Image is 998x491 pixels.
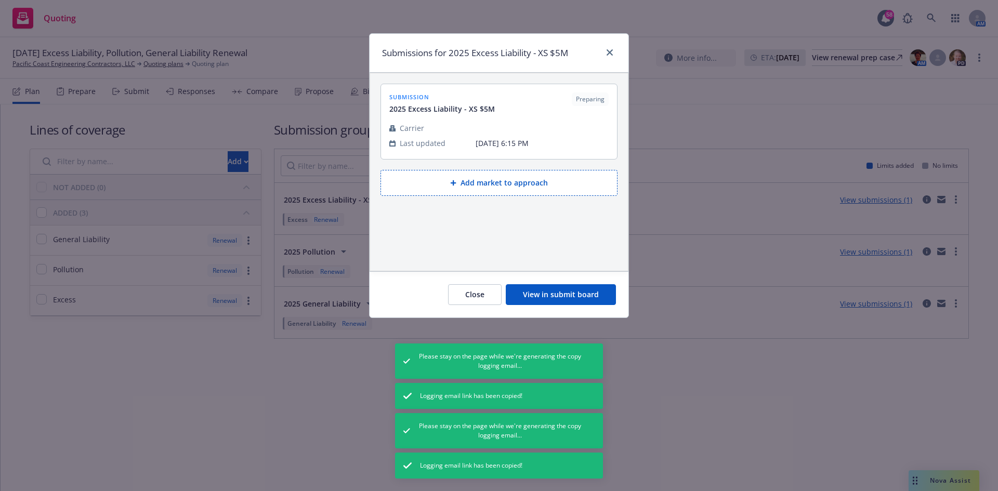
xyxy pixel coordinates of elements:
button: Close [448,284,502,305]
h1: Submissions for 2025 Excess Liability - XS $5M [382,46,568,60]
a: close [603,46,616,59]
button: View in submit board [506,284,616,305]
span: 2025 Excess Liability - XS $5M [389,103,495,114]
span: Preparing [576,95,605,104]
span: Last updated [400,138,445,149]
span: Please stay on the page while we're generating the copy logging email... [418,421,582,440]
button: Add market to approach [380,170,618,196]
span: [DATE] 6:15 PM [476,138,609,149]
span: Carrier [400,123,424,134]
span: Please stay on the page while we're generating the copy logging email... [418,352,582,370]
span: Logging email link has been copied! [420,391,522,401]
span: Logging email link has been copied! [420,461,522,470]
span: submission [389,92,495,101]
